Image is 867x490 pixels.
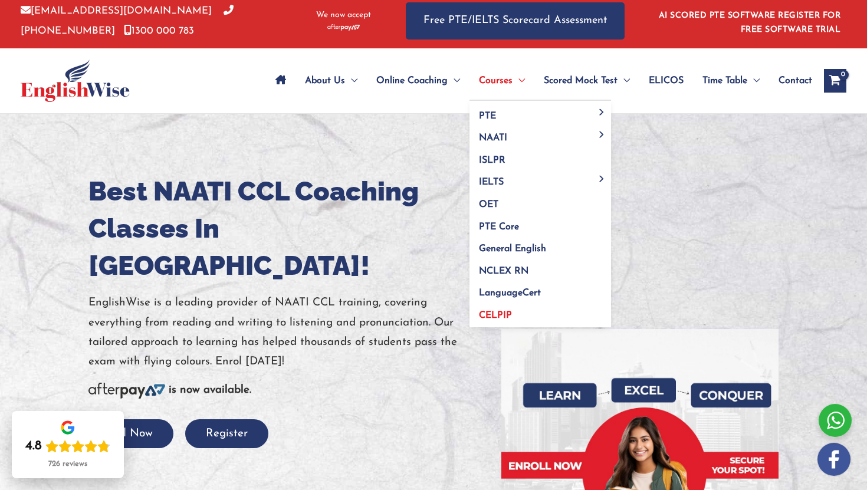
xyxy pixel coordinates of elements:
a: NAATIMenu Toggle [469,123,611,146]
button: Register [185,419,268,448]
a: About UsMenu Toggle [295,60,367,101]
span: Courses [479,60,513,101]
span: Menu Toggle [513,60,525,101]
span: Time Table [702,60,747,101]
a: NCLEX RN [469,256,611,278]
span: ISLPR [479,156,505,165]
span: We now accept [316,9,371,21]
b: is now available. [169,384,251,396]
img: white-facebook.png [817,443,850,476]
a: General English [469,234,611,256]
div: 4.8 [25,438,42,455]
img: Afterpay-Logo [88,383,165,399]
div: 726 reviews [48,459,87,469]
a: View Shopping Cart, empty [824,69,846,93]
a: LanguageCert [469,278,611,301]
img: Afterpay-Logo [327,24,360,31]
a: Scored Mock TestMenu Toggle [534,60,639,101]
span: IELTS [479,177,504,187]
span: Menu Toggle [345,60,357,101]
span: NAATI [479,133,507,143]
aside: Header Widget 1 [652,2,846,40]
a: 1300 000 783 [124,26,194,36]
h1: Best NAATI CCL Coaching Classes In [GEOGRAPHIC_DATA]! [88,173,484,284]
img: cropped-ew-logo [21,60,130,102]
span: Menu Toggle [747,60,760,101]
nav: Site Navigation: Main Menu [266,60,812,101]
span: Menu Toggle [595,109,609,116]
a: CELPIP [469,300,611,327]
a: Free PTE/IELTS Scorecard Assessment [406,2,625,40]
a: Call Now [86,428,173,439]
span: NCLEX RN [479,267,528,276]
a: Online CoachingMenu Toggle [367,60,469,101]
a: AI SCORED PTE SOFTWARE REGISTER FOR FREE SOFTWARE TRIAL [659,11,841,34]
div: Rating: 4.8 out of 5 [25,438,110,455]
span: Menu Toggle [595,131,609,137]
a: Contact [769,60,812,101]
a: [PHONE_NUMBER] [21,6,234,35]
span: About Us [305,60,345,101]
span: Online Coaching [376,60,448,101]
span: LanguageCert [479,288,541,298]
a: PTE Core [469,212,611,234]
a: CoursesMenu Toggle [469,60,534,101]
span: Menu Toggle [448,60,460,101]
a: Time TableMenu Toggle [693,60,769,101]
a: OET [469,190,611,212]
span: PTE Core [479,222,519,232]
a: Register [185,428,268,439]
span: Menu Toggle [595,175,609,182]
a: PTEMenu Toggle [469,101,611,123]
span: CELPIP [479,311,512,320]
span: OET [479,200,498,209]
span: Menu Toggle [618,60,630,101]
span: Scored Mock Test [544,60,618,101]
a: ELICOS [639,60,693,101]
a: [EMAIL_ADDRESS][DOMAIN_NAME] [21,6,212,16]
button: Call Now [86,419,173,448]
p: EnglishWise is a leading provider of NAATI CCL training, covering everything from reading and wri... [88,293,484,371]
span: PTE [479,111,496,121]
span: General English [479,244,546,254]
a: ISLPR [469,145,611,167]
span: Contact [779,60,812,101]
a: IELTSMenu Toggle [469,167,611,190]
span: ELICOS [649,60,684,101]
